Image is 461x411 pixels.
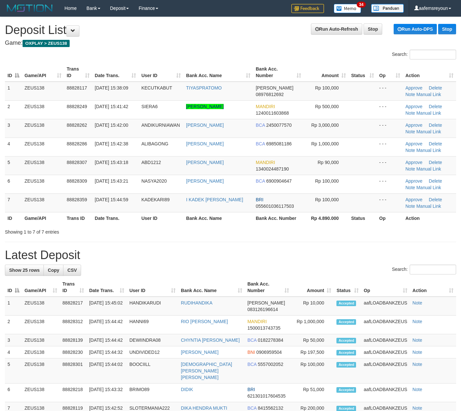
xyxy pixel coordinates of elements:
a: Note [405,166,415,172]
span: Accepted [336,301,356,306]
span: Copy 2450077570 to clipboard [266,123,292,128]
td: - - - [377,175,403,193]
th: Status: activate to sort column ascending [334,278,361,297]
span: Accepted [336,338,356,343]
a: Delete [429,104,442,109]
td: [DATE] 15:43:32 [87,384,127,402]
a: Note [405,129,415,134]
td: 88828230 [60,346,87,358]
a: Note [413,319,422,324]
a: TIYASPRATOMO [186,85,222,90]
span: BCA [248,405,257,411]
img: Feedback.jpg [291,4,324,13]
span: BCA [256,178,265,184]
a: Note [413,350,422,355]
a: Note [413,362,422,367]
th: Date Trans.: activate to sort column ascending [92,63,139,82]
span: [DATE] 15:41:42 [95,104,128,109]
td: aafLOADBANKZEUS [361,346,410,358]
span: Rp 3,000,000 [311,123,339,128]
span: NASYA2020 [141,178,167,184]
td: 88828218 [60,384,87,402]
td: BOOCIILL [127,358,179,384]
th: Op: activate to sort column ascending [361,278,410,297]
td: 88828312 [60,316,87,334]
a: Delete [429,197,442,202]
th: Bank Acc. Name: activate to sort column ascending [178,278,245,297]
a: Note [405,185,415,190]
td: - - - [377,193,403,212]
td: aafLOADBANKZEUS [361,316,410,334]
a: [PERSON_NAME] [186,178,224,184]
span: OXPLAY > ZEUS138 [23,40,70,47]
a: Show 25 rows [5,265,44,276]
td: BRIMO89 [127,384,179,402]
td: ZEUS138 [22,156,64,175]
span: 88828309 [67,178,87,184]
th: Bank Acc. Number [253,212,304,224]
td: - - - [377,100,403,119]
th: ID: activate to sort column descending [5,278,22,297]
a: Manual Link [416,129,441,134]
td: aafLOADBANKZEUS [361,297,410,316]
a: Run Auto-DPS [394,24,437,34]
td: 5 [5,156,22,175]
td: [DATE] 15:44:42 [87,334,127,346]
td: 7 [5,193,22,212]
th: User ID: activate to sort column ascending [139,63,183,82]
span: Rp 1,000,000 [311,141,339,146]
th: Rp 4.890.000 [304,212,349,224]
th: Op [377,212,403,224]
th: Status [349,212,377,224]
h1: Latest Deposit [5,249,456,262]
span: [PERSON_NAME] [256,85,293,90]
span: Rp 100,000 [315,178,339,184]
a: [PERSON_NAME] [186,141,224,146]
td: Rp 51,000 [292,384,334,402]
span: Copy 083126196614 to clipboard [248,307,278,312]
h1: Deposit List [5,24,456,37]
a: Approve [405,104,422,109]
td: aafLOADBANKZEUS [361,358,410,384]
td: ZEUS138 [22,138,64,156]
span: Accepted [336,319,356,325]
a: Note [405,148,415,153]
a: [PERSON_NAME] [186,123,224,128]
a: [DEMOGRAPHIC_DATA][PERSON_NAME] [PERSON_NAME] [181,362,232,380]
img: Button%20Memo.svg [334,4,361,13]
td: UNDIVIDED12 [127,346,179,358]
input: Search: [410,265,456,274]
a: Approve [405,141,422,146]
th: Action: activate to sort column ascending [403,63,456,82]
a: [PERSON_NAME] [186,104,224,109]
th: User ID [139,212,183,224]
td: ZEUS138 [22,384,60,402]
span: Rp 100,000 [315,197,339,202]
span: Copy 1500013743735 to clipboard [248,325,281,331]
span: 88828249 [67,104,87,109]
td: - - - [377,82,403,101]
span: 34 [357,2,366,8]
span: [DATE] 15:43:18 [95,160,128,165]
td: - - - [377,138,403,156]
th: Action [403,212,456,224]
th: Bank Acc. Name: activate to sort column ascending [183,63,253,82]
th: Trans ID: activate to sort column ascending [60,278,87,297]
a: Manual Link [416,166,441,172]
a: Approve [405,123,422,128]
span: ABD1212 [141,160,161,165]
td: ZEUS138 [22,346,60,358]
a: Note [413,387,422,392]
th: Action: activate to sort column ascending [410,278,456,297]
span: Copy 0182278384 to clipboard [258,337,283,343]
span: BNI [248,350,255,355]
th: Trans ID: activate to sort column ascending [64,63,92,82]
td: 6 [5,175,22,193]
td: Rp 10,000 [292,297,334,316]
span: Copy 0906959504 to clipboard [256,350,282,355]
td: 3 [5,119,22,138]
th: Date Trans.: activate to sort column ascending [87,278,127,297]
span: Accepted [336,350,356,355]
a: I KADEK [PERSON_NAME] [186,197,243,202]
a: Stop [364,24,382,35]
